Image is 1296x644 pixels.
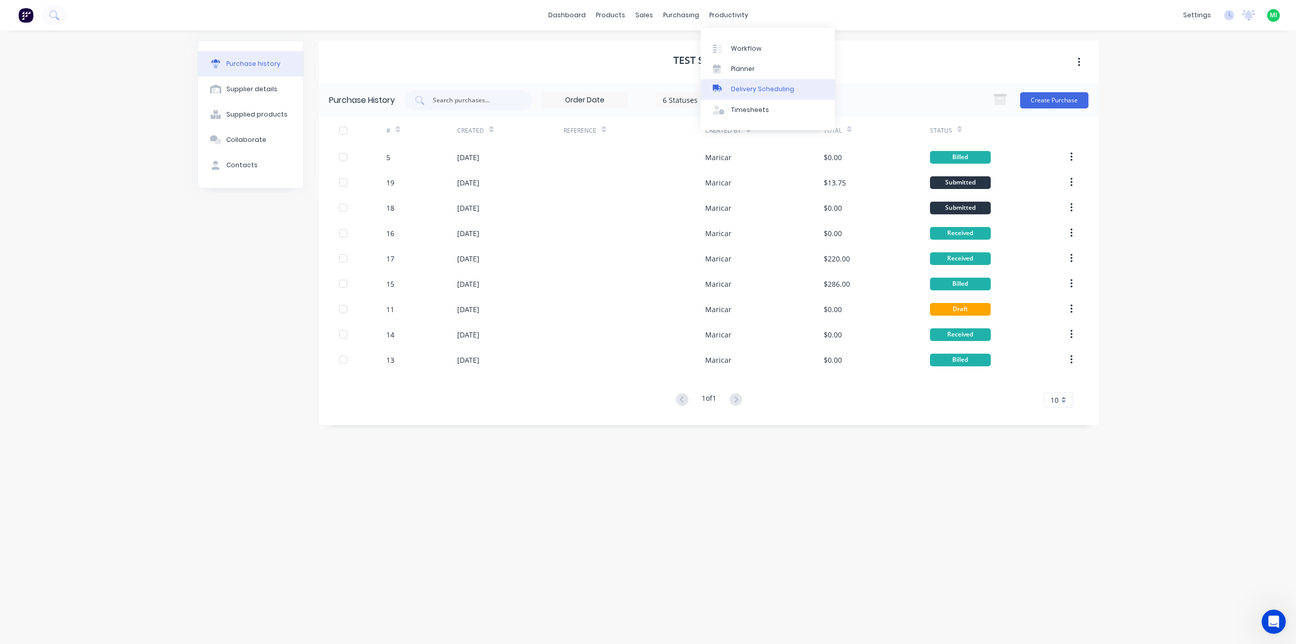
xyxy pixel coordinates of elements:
button: Create Purchase [1020,92,1088,108]
iframe: Intercom live chat [1262,610,1286,634]
button: Collaborate [198,127,303,153]
div: Maricar [705,228,732,239]
a: Delivery Scheduling [701,79,835,99]
div: Maricar [705,152,732,163]
a: Workflow [701,38,835,58]
a: Timesheets [701,100,835,120]
div: Maricar [705,279,732,289]
div: Purchase History [329,94,395,106]
div: Maricar [705,253,732,264]
div: Submitted [930,176,991,189]
div: $0.00 [824,329,842,340]
div: settings [1178,8,1216,23]
div: Received [930,328,991,341]
div: $0.00 [824,304,842,315]
div: $0.00 [824,355,842,365]
div: Supplier details [226,85,277,94]
div: Billed [930,354,991,366]
div: 17 [386,253,394,264]
div: 15 [386,279,394,289]
div: $286.00 [824,279,850,289]
div: 16 [386,228,394,239]
div: [DATE] [457,152,479,163]
div: 11 [386,304,394,315]
div: [DATE] [457,228,479,239]
div: Timesheets [731,105,769,115]
div: Collaborate [226,135,266,144]
div: Status [930,126,952,135]
div: purchasing [658,8,704,23]
div: Maricar [705,355,732,365]
div: [DATE] [457,253,479,264]
div: Planner [731,64,755,73]
div: 19 [386,177,394,188]
div: Received [930,227,991,240]
button: Contacts [198,153,303,178]
div: 14 [386,329,394,340]
a: Planner [701,59,835,79]
div: Billed [930,278,991,290]
div: $13.75 [824,177,846,188]
button: Supplier details [198,77,303,102]
div: [DATE] [457,279,479,289]
div: # [386,126,390,135]
button: Supplied products [198,102,303,127]
div: 5 [386,152,390,163]
div: $0.00 [824,228,842,239]
h1: Test Supplier [673,54,744,66]
a: dashboard [543,8,591,23]
div: Workflow [731,44,761,53]
div: sales [630,8,658,23]
span: MI [1270,11,1277,20]
div: $0.00 [824,203,842,213]
div: Draft [930,303,991,316]
div: Maricar [705,203,732,213]
div: Received [930,252,991,265]
div: Maricar [705,304,732,315]
div: 18 [386,203,394,213]
button: Purchase history [198,51,303,77]
div: products [591,8,630,23]
div: Maricar [705,329,732,340]
div: Created [457,126,484,135]
div: Maricar [705,177,732,188]
span: 10 [1050,395,1059,405]
div: [DATE] [457,355,479,365]
div: Delivery Scheduling [731,85,794,94]
div: 13 [386,355,394,365]
div: Reference [563,126,596,135]
div: Purchase history [226,59,280,68]
img: Factory [18,8,33,23]
input: Search purchases... [432,95,516,105]
div: Supplied products [226,110,288,119]
div: Billed [930,151,991,164]
div: [DATE] [457,329,479,340]
div: $220.00 [824,253,850,264]
div: [DATE] [457,304,479,315]
div: productivity [704,8,753,23]
div: 1 of 1 [702,393,716,407]
input: Order Date [542,93,627,108]
div: 6 Statuses [663,94,735,105]
div: [DATE] [457,177,479,188]
div: [DATE] [457,203,479,213]
div: Contacts [226,161,258,170]
div: Submitted [930,202,991,214]
div: $0.00 [824,152,842,163]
